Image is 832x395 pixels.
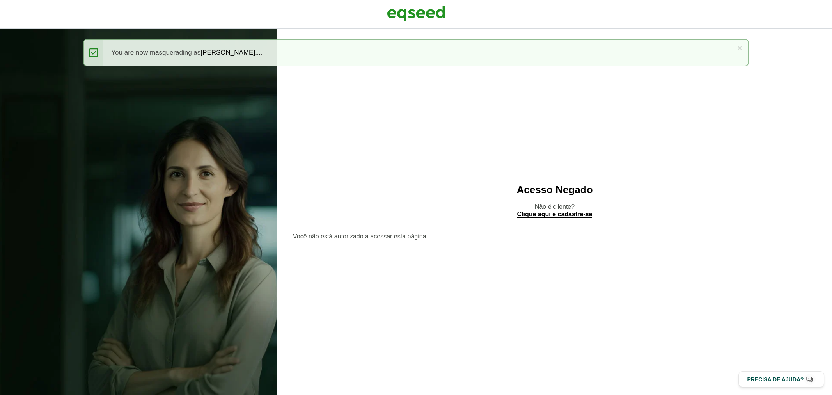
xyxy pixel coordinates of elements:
[517,211,593,218] a: Clique aqui e cadastre-se
[293,184,816,196] h2: Acesso Negado
[200,49,261,56] a: [PERSON_NAME]...
[293,203,816,218] p: Não é cliente?
[83,39,749,66] div: You are now masquerading as .
[293,233,816,240] section: Você não está autorizado a acessar esta página.
[387,4,445,23] img: EqSeed Logo
[737,44,742,52] a: ×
